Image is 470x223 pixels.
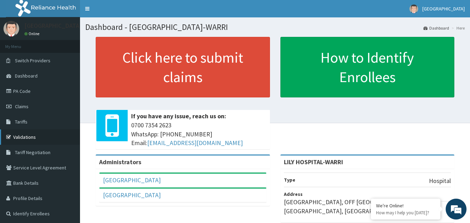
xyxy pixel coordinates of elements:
[3,21,19,37] img: User Image
[103,191,161,199] a: [GEOGRAPHIC_DATA]
[131,112,226,120] b: If you have any issue, reach us on:
[422,6,465,12] span: [GEOGRAPHIC_DATA]
[284,198,451,215] p: [GEOGRAPHIC_DATA], OFF [GEOGRAPHIC_DATA] OFF [GEOGRAPHIC_DATA], [GEOGRAPHIC_DATA]
[147,139,243,147] a: [EMAIL_ADDRESS][DOMAIN_NAME]
[376,202,435,209] div: We're Online!
[96,37,270,97] a: Click here to submit claims
[423,25,449,31] a: Dashboard
[103,176,161,184] a: [GEOGRAPHIC_DATA]
[429,176,451,185] p: Hospital
[284,191,303,197] b: Address
[376,210,435,216] p: How may I help you today?
[24,23,82,29] p: [GEOGRAPHIC_DATA]
[131,121,266,148] span: 0700 7354 2623 WhatsApp: [PHONE_NUMBER] Email:
[15,119,27,125] span: Tariffs
[99,158,141,166] b: Administrators
[15,73,38,79] span: Dashboard
[284,158,343,166] strong: LILY HOSPITAL-WARRI
[24,31,41,36] a: Online
[409,5,418,13] img: User Image
[280,37,455,97] a: How to Identify Enrollees
[450,25,465,31] li: Here
[284,177,295,183] b: Type
[15,149,50,156] span: Tariff Negotiation
[15,57,50,64] span: Switch Providers
[85,23,465,32] h1: Dashboard - [GEOGRAPHIC_DATA]-WARRI
[15,103,29,110] span: Claims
